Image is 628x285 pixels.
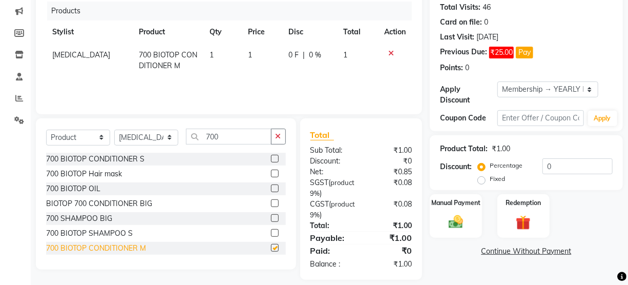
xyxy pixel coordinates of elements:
[303,167,361,177] div: Net:
[46,213,112,224] div: 700 SHAMPOO BIG
[361,167,420,177] div: ₹0.85
[489,47,514,58] span: ₹25.00
[303,145,361,156] div: Sub Total:
[46,154,144,165] div: 700 BIOTOP CONDITIONER S
[361,245,420,257] div: ₹0
[497,110,584,126] input: Enter Offer / Coupon Code
[361,220,420,231] div: ₹1.00
[378,21,412,44] th: Action
[344,50,348,59] span: 1
[309,50,321,60] span: 0 %
[186,129,271,145] input: Search or Scan
[303,177,363,199] div: ( )
[440,144,488,154] div: Product Total:
[282,21,338,44] th: Disc
[46,198,152,209] div: BIOTOP 700 CONDITIONER BIG
[361,156,420,167] div: ₹0
[47,2,420,21] div: Products
[303,245,361,257] div: Paid:
[46,243,146,254] div: 700 BIOTOP CONDITIONER M
[288,50,299,60] span: 0 F
[310,189,320,197] span: 9%
[492,144,510,154] div: ₹1.00
[310,211,320,219] span: 9%
[242,21,282,44] th: Price
[363,199,420,220] div: ₹0.08
[331,200,355,208] span: product
[516,47,533,58] button: Pay
[303,50,305,60] span: |
[303,199,363,220] div: ( )
[484,17,488,28] div: 0
[303,156,361,167] div: Discount:
[361,145,420,156] div: ₹1.00
[440,47,487,58] div: Previous Due:
[431,198,480,208] label: Manual Payment
[588,111,617,126] button: Apply
[331,178,355,187] span: product
[440,2,480,13] div: Total Visits:
[483,2,491,13] div: 46
[440,17,482,28] div: Card on file:
[46,21,133,44] th: Stylist
[440,113,497,124] div: Coupon Code
[444,214,468,231] img: _cash.svg
[440,161,472,172] div: Discount:
[204,21,242,44] th: Qty
[210,50,214,59] span: 1
[303,259,361,270] div: Balance :
[506,198,541,208] label: Redemption
[440,63,463,73] div: Points:
[511,214,535,232] img: _gift.svg
[248,50,252,59] span: 1
[432,246,621,257] a: Continue Without Payment
[361,232,420,244] div: ₹1.00
[490,161,522,170] label: Percentage
[361,259,420,270] div: ₹1.00
[139,50,197,70] span: 700 BIOTOP CONDITIONER M
[363,177,420,199] div: ₹0.08
[440,32,474,43] div: Last Visit:
[303,232,361,244] div: Payable:
[338,21,378,44] th: Total
[310,130,334,140] span: Total
[303,220,361,231] div: Total:
[440,84,497,106] div: Apply Discount
[133,21,204,44] th: Product
[52,50,110,59] span: [MEDICAL_DATA]
[310,199,329,209] span: CGST
[46,228,133,239] div: 700 BIOTOP SHAMPOO S
[490,174,505,184] label: Fixed
[46,184,100,194] div: 700 BIOTOP OIL
[46,169,122,179] div: 700 BIOTOP Hair mask
[465,63,469,73] div: 0
[476,32,498,43] div: [DATE]
[310,178,329,187] span: SGST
